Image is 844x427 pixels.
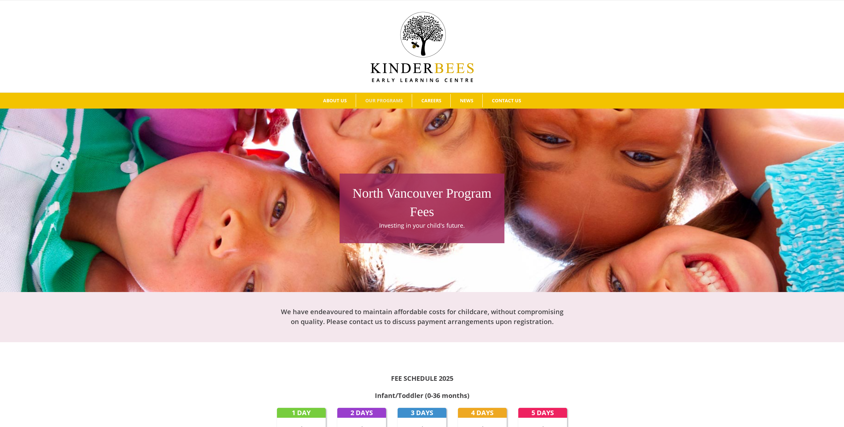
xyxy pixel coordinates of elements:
a: CONTACT US [483,94,530,107]
a: ABOUT US [314,94,356,107]
strong: 4 DAYS [471,408,494,417]
h1: North Vancouver Program Fees [343,184,501,221]
p: Investing in your child's future. [343,221,501,230]
span: OUR PROGRAMS [365,98,403,103]
span: CAREERS [421,98,441,103]
strong: 5 DAYS [531,408,554,417]
strong: Infant/Toddler (0-36 months) [375,391,469,400]
a: NEWS [451,94,482,107]
img: Kinder Bees Logo [371,12,474,82]
span: ABOUT US [323,98,347,103]
strong: FEE SCHEDULE 2025 [391,374,453,383]
strong: 1 DAY [292,408,311,417]
strong: 2 DAYS [350,408,373,417]
a: CAREERS [412,94,450,107]
span: CONTACT US [492,98,521,103]
a: OUR PROGRAMS [356,94,412,107]
span: NEWS [460,98,473,103]
h2: We have endeavoured to maintain affordable costs for childcare, without compromising on quality. ... [277,307,567,327]
nav: Main Menu [10,93,834,109]
strong: 3 DAYS [411,408,433,417]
